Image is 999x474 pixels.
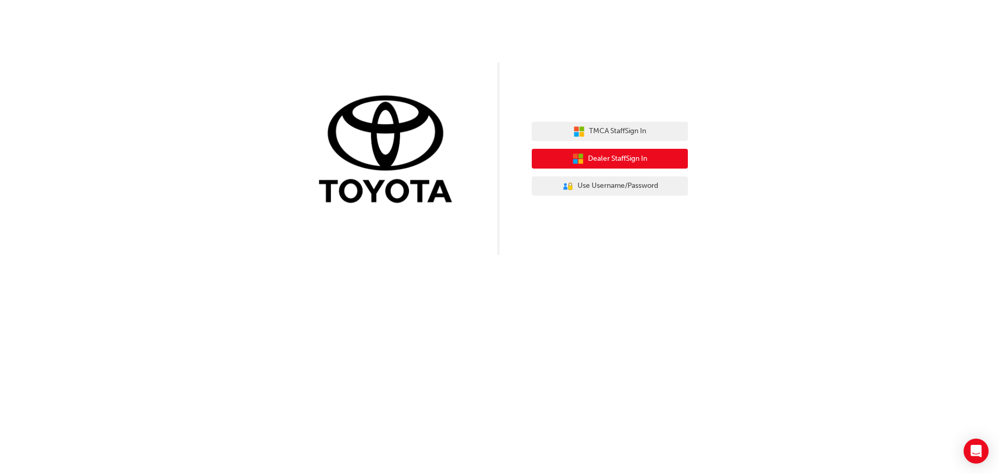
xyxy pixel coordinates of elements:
[964,439,989,464] div: Open Intercom Messenger
[532,176,688,196] button: Use Username/Password
[311,93,467,208] img: Trak
[532,122,688,142] button: TMCA StaffSign In
[532,149,688,169] button: Dealer StaffSign In
[578,180,658,192] span: Use Username/Password
[588,153,647,165] span: Dealer Staff Sign In
[589,125,646,137] span: TMCA Staff Sign In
